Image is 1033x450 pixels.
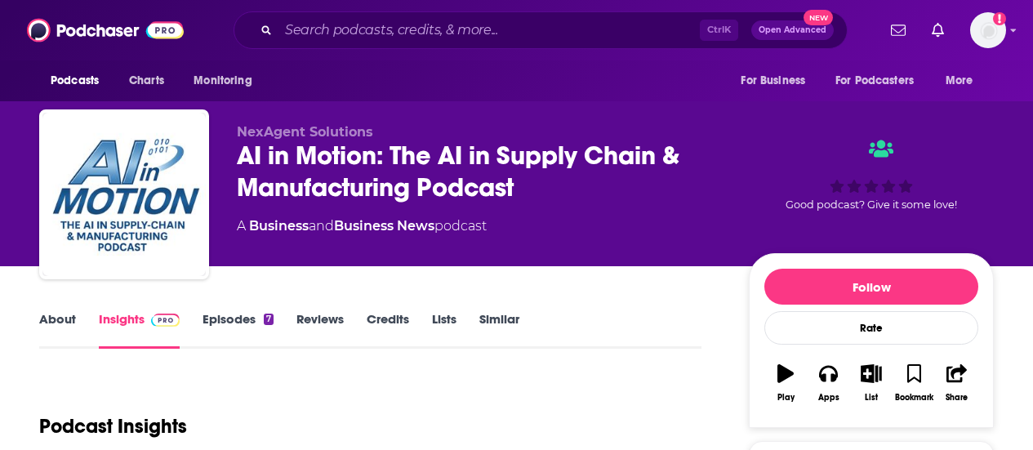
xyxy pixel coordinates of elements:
span: More [946,69,973,92]
a: Episodes7 [203,311,274,349]
a: Business [249,218,309,234]
div: Rate [764,311,978,345]
a: Show notifications dropdown [884,16,912,44]
span: Monitoring [194,69,252,92]
button: Follow [764,269,978,305]
span: NexAgent Solutions [237,124,373,140]
button: Open AdvancedNew [751,20,834,40]
span: Logged in as tyllerbarner [970,12,1006,48]
button: open menu [934,65,994,96]
a: About [39,311,76,349]
a: Charts [118,65,174,96]
span: Ctrl K [700,20,738,41]
div: Apps [818,393,839,403]
a: Reviews [296,311,344,349]
div: Search podcasts, credits, & more... [234,11,848,49]
a: Business News [334,218,434,234]
span: Charts [129,69,164,92]
button: Share [936,354,978,412]
span: New [804,10,833,25]
img: AI in Motion: The AI in Supply Chain & Manufacturing Podcast [42,113,206,276]
div: 7 [264,314,274,325]
button: open menu [182,65,273,96]
div: Play [777,393,795,403]
a: Show notifications dropdown [925,16,951,44]
img: User Profile [970,12,1006,48]
a: Lists [432,311,456,349]
a: InsightsPodchaser Pro [99,311,180,349]
a: Credits [367,311,409,349]
span: For Podcasters [835,69,914,92]
h1: Podcast Insights [39,414,187,439]
span: and [309,218,334,234]
button: open menu [39,65,120,96]
button: open menu [825,65,937,96]
a: Similar [479,311,519,349]
span: Open Advanced [759,26,826,34]
button: Show profile menu [970,12,1006,48]
img: Podchaser - Follow, Share and Rate Podcasts [27,15,184,46]
span: For Business [741,69,805,92]
div: List [865,393,878,403]
div: Share [946,393,968,403]
input: Search podcasts, credits, & more... [278,17,700,43]
button: List [850,354,893,412]
div: Bookmark [895,393,933,403]
button: Apps [807,354,849,412]
svg: Add a profile image [993,12,1006,25]
img: Podchaser Pro [151,314,180,327]
button: Play [764,354,807,412]
div: A podcast [237,216,487,236]
span: Podcasts [51,69,99,92]
button: Bookmark [893,354,935,412]
button: open menu [729,65,826,96]
span: Good podcast? Give it some love! [786,198,957,211]
div: Good podcast? Give it some love! [749,124,994,225]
